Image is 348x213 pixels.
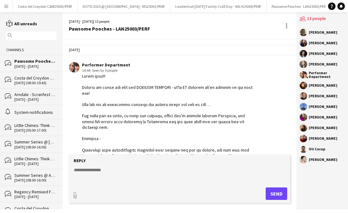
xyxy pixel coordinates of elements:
[82,68,256,73] div: 14:44
[14,81,56,85] div: [DATE] (08:00-19:45)
[309,158,337,162] div: [PERSON_NAME]
[14,172,56,178] div: Summer Series @ Angel Egg Soliders
[14,195,56,199] div: [DATE] - [DATE]
[14,92,56,97] div: Arndale - Scranfest - MAN25003/PERF
[14,178,56,182] div: [DATE] (08:00-16:00)
[300,12,345,26] div: 13 people
[14,64,56,69] div: [DATE] - [DATE]
[14,97,56,102] div: [DATE] - [DATE]
[309,137,337,140] div: [PERSON_NAME]
[267,0,333,12] button: Pawsome Pooches - LAN25003/PERF
[309,71,345,79] div: Performer Department
[14,162,56,166] div: [DATE] - [DATE]
[14,145,56,149] div: [DATE] (08:00-16:00)
[82,62,256,68] div: Performer Department
[309,147,325,151] div: Oli Cocup
[14,139,56,145] div: Summer Series @ [PERSON_NAME] & Wingz
[309,94,337,98] div: [PERSON_NAME]
[266,187,287,200] button: Send
[14,189,56,195] div: Regency Remixed Festival Place FP25002/PERF
[309,105,337,109] div: [PERSON_NAME]
[78,0,170,12] button: DOTD 2025 @ [GEOGRAPHIC_DATA] - MS25001/PERF
[309,126,337,130] div: [PERSON_NAME]
[14,156,56,162] div: Little Chimes: Think BIG! BWCH25003/PERF
[309,84,337,87] div: [PERSON_NAME]
[14,206,56,211] div: Costa del Croydon C&W25003/PERF
[90,68,118,73] span: · Seen by 9 people
[309,52,337,56] div: [PERSON_NAME]
[69,19,150,24] div: [DATE] - [DATE] | 13 people
[13,0,78,12] button: Costa del Croydon C&W25003/PERF
[14,123,56,128] div: Little Chimes: Think BIG! BWCH25003/PERF
[309,115,337,119] div: [PERSON_NAME]
[14,58,56,64] div: Pawsome Pooches - LAN25003/PERF
[309,41,337,45] div: [PERSON_NAME]
[14,75,56,81] div: Costa del Croydon C&W25003/PERF BINGO on the BEACH
[14,109,56,115] div: System notifications
[69,26,150,31] div: Pawsome Pooches - LAN25003/PERF
[14,128,56,133] div: [DATE] (05:00-17:00)
[63,45,297,55] div: [DATE]
[309,31,337,34] div: [PERSON_NAME]
[6,21,37,27] a: All unreads
[74,158,86,163] label: Reply
[170,0,267,12] button: Leadenhall [DATE] Family Craft Day - 40LH25004/PERF
[309,62,337,66] div: [PERSON_NAME]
